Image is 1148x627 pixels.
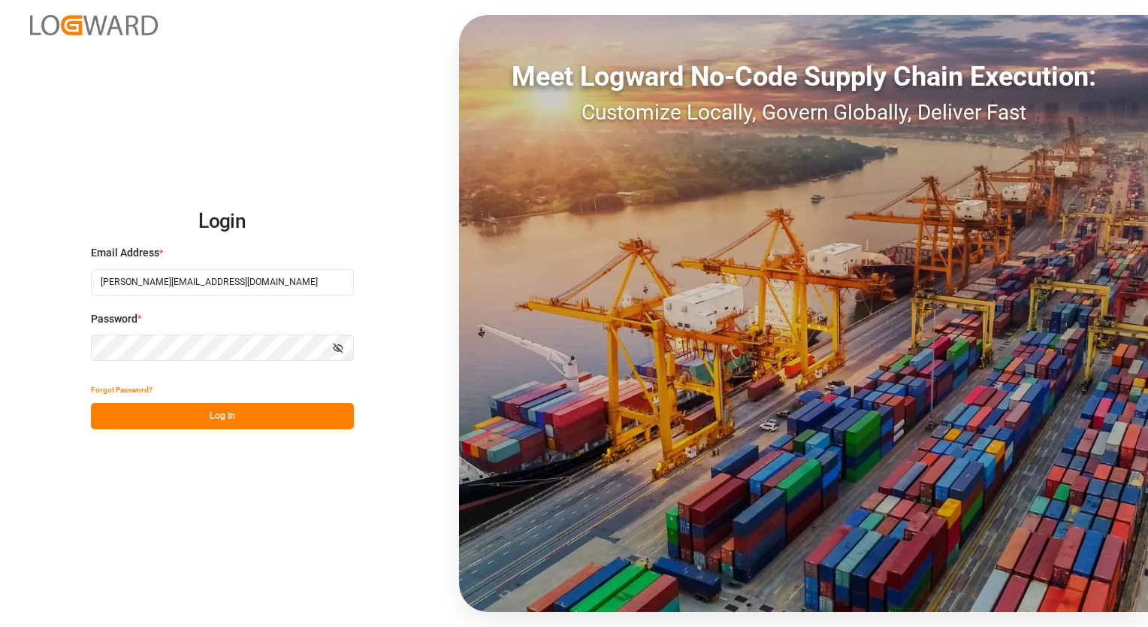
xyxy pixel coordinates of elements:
[91,245,159,261] span: Email Address
[91,311,137,327] span: Password
[459,56,1148,97] div: Meet Logward No-Code Supply Chain Execution:
[30,15,158,35] img: Logward_new_orange.png
[91,377,153,403] button: Forgot Password?
[91,403,354,429] button: Log In
[459,97,1148,129] div: Customize Locally, Govern Globally, Deliver Fast
[91,198,354,246] h2: Login
[91,269,354,295] input: Enter your email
